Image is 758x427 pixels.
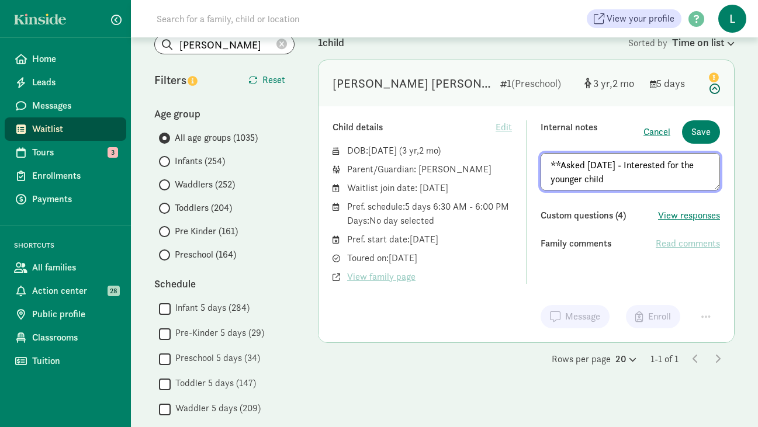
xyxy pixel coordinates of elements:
div: Age group [154,106,295,121]
div: 1 [500,75,575,91]
span: Infants (254) [175,154,225,168]
span: Enroll [648,310,671,324]
span: Home [32,52,117,66]
a: Leads [5,71,126,94]
a: All families [5,256,126,279]
span: 3 [593,77,612,90]
span: Waitlist [32,122,117,136]
span: Save [691,125,711,139]
a: Enrollments [5,164,126,188]
button: Message [541,305,610,328]
label: Waddler 5 days (209) [171,401,261,415]
div: Waitlist join date: [DATE] [347,181,512,195]
span: Pre Kinder (161) [175,224,238,238]
iframe: Chat Widget [700,371,758,427]
button: Reset [239,68,295,92]
span: Tours [32,145,117,159]
span: [DATE] [368,144,397,157]
span: L [718,5,746,33]
a: Tuition [5,349,126,373]
span: Leads [32,75,117,89]
div: Schedule [154,276,295,291]
span: Toddlers (204) [175,201,232,215]
label: Preschool 5 days (34) [171,351,260,365]
span: Preschool (164) [175,248,236,262]
span: 3 [402,144,419,157]
div: Internal notes [541,120,643,144]
div: Filters [154,71,224,89]
button: Enroll [626,305,680,328]
span: Enrollments [32,169,117,183]
label: Infant 5 days (284) [171,301,250,315]
div: [object Object] [584,75,641,91]
a: Home [5,47,126,71]
span: Classrooms [32,331,117,345]
div: Pref. schedule: 5 days 6:30 AM - 6:00 PM Days: No day selected [347,200,512,228]
span: All families [32,261,117,275]
button: Save [682,120,720,144]
input: Search list... [155,35,294,54]
span: Waddlers (252) [175,178,235,192]
a: Classrooms [5,326,126,349]
span: 28 [108,286,120,296]
div: 5 days [650,75,697,91]
span: Payments [32,192,117,206]
span: Reset [262,73,285,87]
span: (Preschool) [511,77,561,90]
label: Pre-Kinder 5 days (29) [171,326,264,340]
div: Pref. start date: [DATE] [347,232,512,247]
button: View responses [658,209,720,223]
span: Message [565,310,600,324]
span: View your profile [607,12,674,26]
a: Messages [5,94,126,117]
span: 2 [612,77,634,90]
a: View your profile [587,9,681,28]
div: Family comments [541,237,656,251]
div: DOB: ( ) [347,144,512,158]
div: Rows per page 1-1 of 1 [318,352,735,366]
div: 1 child [318,34,628,50]
span: Action center [32,284,117,298]
span: All age groups (1035) [175,131,258,145]
button: Cancel [643,125,670,139]
span: Messages [32,99,117,113]
label: Toddler 5 days (147) [171,376,256,390]
span: View family page [347,270,416,284]
span: 3 [108,147,118,158]
span: 2 [419,144,438,157]
span: Tuition [32,354,117,368]
div: Child details [333,120,496,134]
input: Search for a family, child or location [150,7,477,30]
div: 20 [615,352,636,366]
div: Sorted by [628,34,735,50]
a: Tours 3 [5,141,126,164]
div: Hudson Cochrane [333,74,491,93]
a: Payments [5,188,126,211]
div: Toured on: [DATE] [347,251,512,265]
div: Parent/Guardian: [PERSON_NAME] [347,162,512,176]
span: Edit [496,120,512,134]
span: Read comments [656,237,720,251]
span: Public profile [32,307,117,321]
a: Action center 28 [5,279,126,303]
div: Time on list [672,34,735,50]
a: Public profile [5,303,126,326]
a: Waitlist [5,117,126,141]
div: Custom questions (4) [541,209,658,223]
